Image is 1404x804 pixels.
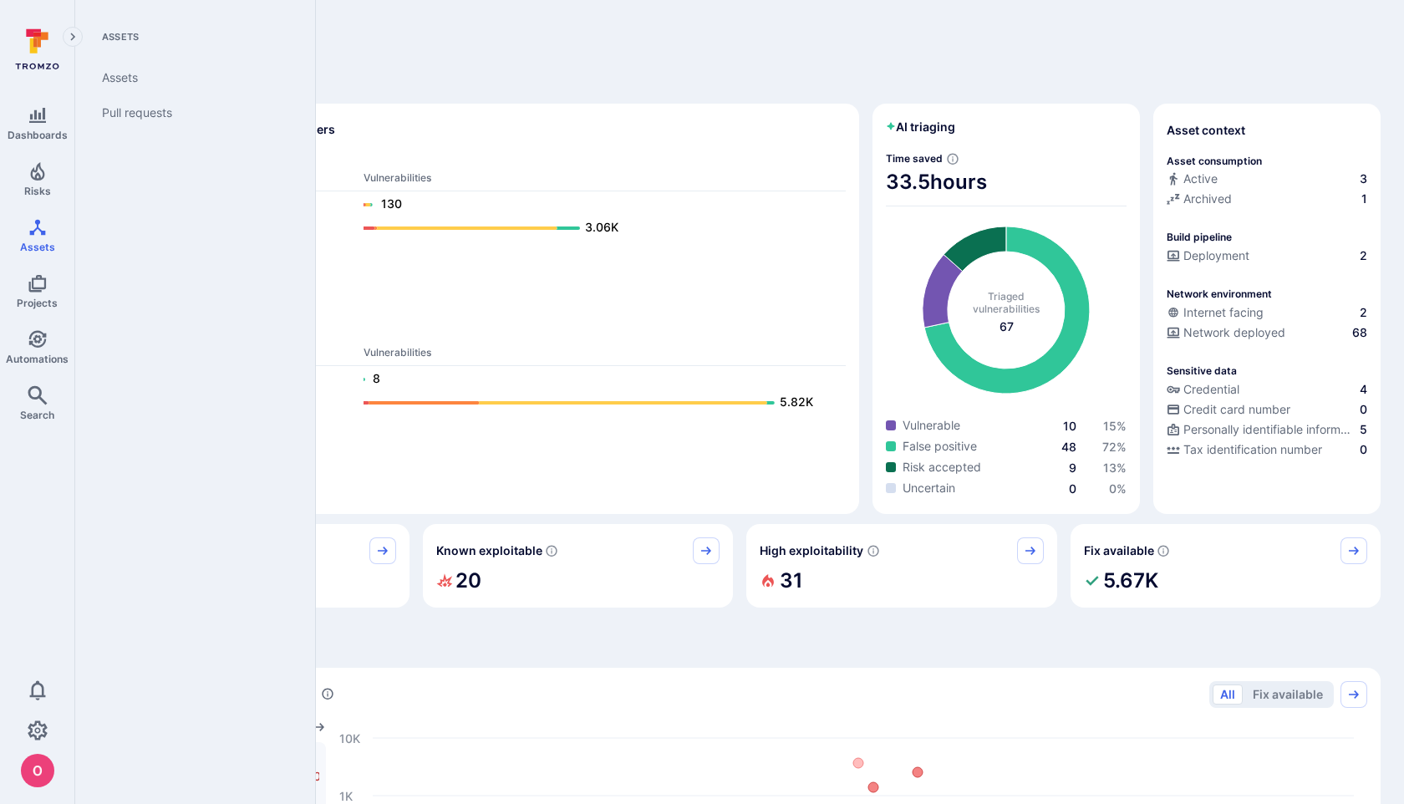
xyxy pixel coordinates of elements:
[17,297,58,309] span: Projects
[1360,170,1367,187] span: 3
[1167,288,1272,300] p: Network environment
[89,95,295,130] a: Pull requests
[1167,441,1322,458] div: Tax identification number
[1167,191,1232,207] div: Archived
[1360,421,1367,438] span: 5
[1061,440,1076,454] a: 48
[1103,461,1127,475] span: 13 %
[1109,481,1127,496] a: 0%
[1167,324,1285,341] div: Network deployed
[1352,324,1367,341] span: 68
[1183,441,1322,458] span: Tax identification number
[1360,381,1367,398] span: 4
[99,70,1381,94] span: Discover
[1167,401,1367,418] a: Credit card number0
[1167,401,1367,421] div: Evidence indicative of processing credit card numbers
[1183,191,1232,207] span: Archived
[339,730,360,745] text: 10K
[455,564,481,598] h2: 20
[1069,461,1076,475] a: 9
[364,369,829,389] a: 8
[1109,481,1127,496] span: 0 %
[1000,318,1014,335] span: total
[1167,170,1367,191] div: Commits seen in the last 180 days
[1183,381,1239,398] span: Credential
[1213,684,1243,705] button: All
[1103,461,1127,475] a: 13%
[20,241,55,253] span: Assets
[1157,544,1170,557] svg: Vulnerabilities with fix available
[1102,440,1127,454] a: 72%
[1167,191,1367,207] a: Archived1
[1167,401,1290,418] div: Credit card number
[903,459,981,476] span: Risk accepted
[99,634,1381,658] span: Prioritize
[1360,304,1367,321] span: 2
[364,218,829,238] a: 3.06K
[1103,419,1127,433] span: 15 %
[1167,304,1367,321] a: Internet facing2
[1167,122,1245,139] span: Asset context
[1183,421,1356,438] span: Personally identifiable information (PII)
[373,371,380,385] text: 8
[20,409,54,421] span: Search
[112,151,846,164] span: Dev scanners
[1183,401,1290,418] span: Credit card number
[89,30,295,43] span: Assets
[1183,247,1249,264] span: Deployment
[21,754,54,787] img: ACg8ocJcCe-YbLxGm5tc0PuNRxmgP8aEm0RBXn6duO8aeMVK9zjHhw=s96-c
[867,544,880,557] svg: EPSS score ≥ 0.7
[1167,170,1218,187] div: Active
[1167,304,1264,321] div: Internet facing
[1167,421,1367,438] a: Personally identifiable information (PII)5
[1167,421,1367,441] div: Evidence indicative of processing personally identifiable information
[1167,381,1367,398] a: Credential4
[973,290,1040,315] span: Triaged vulnerabilities
[1360,401,1367,418] span: 0
[1102,440,1127,454] span: 72 %
[1167,441,1367,458] a: Tax identification number0
[1360,247,1367,264] span: 2
[21,754,54,787] div: oleg malkov
[780,394,813,409] text: 5.82K
[746,524,1057,608] div: High exploitability
[1167,381,1239,398] div: Credential
[1084,542,1154,559] span: Fix available
[112,326,846,338] span: Ops scanners
[1103,564,1158,598] h2: 5.67K
[1167,247,1249,264] div: Deployment
[381,196,402,211] text: 130
[1167,324,1367,341] a: Network deployed68
[363,345,846,366] th: Vulnerabilities
[585,220,618,234] text: 3.06K
[1167,247,1367,264] a: Deployment2
[1167,324,1367,344] div: Evidence that the asset is packaged and deployed somewhere
[1071,524,1381,608] div: Fix available
[339,788,353,802] text: 1K
[423,524,734,608] div: Known exploitable
[886,119,955,135] h2: AI triaging
[89,60,295,95] a: Assets
[67,30,79,44] i: Expand navigation menu
[1167,364,1237,377] p: Sensitive data
[1167,441,1367,461] div: Evidence indicative of processing tax identification numbers
[363,170,846,191] th: Vulnerabilities
[1361,191,1367,207] span: 1
[1063,419,1076,433] a: 10
[1103,419,1127,433] a: 15%
[1167,191,1367,211] div: Code repository is archived
[1167,247,1367,267] div: Configured deployment pipeline
[1245,684,1330,705] button: Fix available
[1167,381,1367,401] div: Evidence indicative of handling user or service credentials
[903,417,960,434] span: Vulnerable
[436,542,542,559] span: Known exploitable
[1167,155,1262,167] p: Asset consumption
[63,27,83,47] button: Expand navigation menu
[780,564,803,598] h2: 31
[321,685,334,703] div: Number of vulnerabilities in status 'Open' 'Triaged' and 'In process' grouped by score
[1360,441,1367,458] span: 0
[364,195,829,215] a: 130
[886,169,1127,196] span: 33.5 hours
